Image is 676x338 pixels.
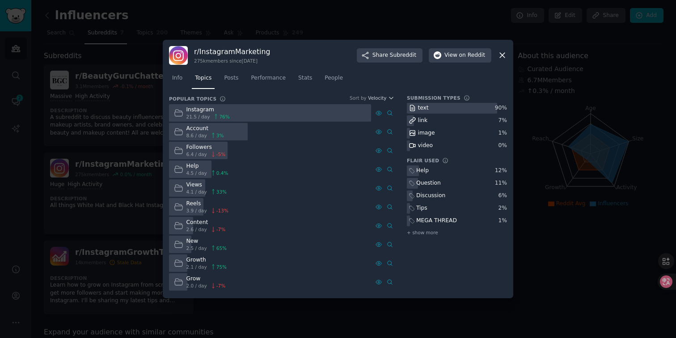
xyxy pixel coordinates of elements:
div: Reels [186,200,228,208]
span: 2.1 / day [186,264,207,270]
div: Growth [186,256,227,264]
span: on Reddit [459,51,485,59]
h3: r/ InstagramMarketing [194,47,270,56]
a: Posts [221,71,241,89]
div: 2 % [499,204,507,212]
div: 0 % [499,142,507,150]
div: Tips [416,204,427,212]
button: ShareSubreddit [357,48,422,63]
div: Help [186,162,228,170]
span: Info [172,74,182,82]
div: 7 % [499,117,507,125]
a: Performance [248,71,289,89]
span: 2.5 / day [186,245,207,251]
div: text [418,104,429,112]
a: Stats [295,71,315,89]
div: Question [416,179,441,187]
span: 33 % [216,189,227,195]
span: People [325,74,343,82]
span: -7 % [216,226,225,232]
span: -7 % [216,283,225,289]
div: Instagram [186,106,230,114]
div: video [418,142,433,150]
span: Velocity [368,95,386,101]
span: Performance [251,74,286,82]
h3: Submission Types [407,95,461,101]
span: Subreddit [390,51,416,59]
span: Topics [195,74,211,82]
div: Account [186,125,224,133]
span: 21.5 / day [186,114,210,120]
span: 75 % [216,264,227,270]
div: Views [186,181,227,189]
div: 275k members since [DATE] [194,58,270,64]
div: 1 % [499,217,507,225]
span: Posts [224,74,238,82]
span: 76 % [219,114,229,120]
div: 1 % [499,129,507,137]
button: Velocity [368,95,394,101]
h3: Popular Topics [169,96,216,102]
span: Stats [298,74,312,82]
span: + show more [407,229,438,236]
div: Sort by [350,95,367,101]
span: 4.1 / day [186,189,207,195]
a: Topics [192,71,215,89]
span: 4.5 / day [186,170,207,176]
span: 3 % [216,132,224,139]
div: link [418,117,428,125]
a: Info [169,71,186,89]
div: Content [186,219,226,227]
div: 90 % [495,104,507,112]
div: 6 % [499,192,507,200]
div: New [186,237,227,245]
h3: Flair Used [407,157,439,164]
span: -5 % [216,151,225,157]
button: Viewon Reddit [429,48,491,63]
div: MEGA THREAD [416,217,457,225]
span: 3.9 / day [186,207,207,214]
span: Share [372,51,416,59]
div: 12 % [495,167,507,175]
a: People [321,71,346,89]
span: 2.0 / day [186,283,207,289]
img: InstagramMarketing [169,46,188,65]
span: -13 % [216,207,228,214]
span: 0.4 % [216,170,228,176]
span: 2.6 / day [186,226,207,232]
span: 8.6 / day [186,132,207,139]
div: Grow [186,275,226,283]
div: 11 % [495,179,507,187]
div: Followers [186,144,226,152]
span: 65 % [216,245,227,251]
div: image [418,129,435,137]
span: 6.4 / day [186,151,207,157]
div: Discussion [416,192,445,200]
div: Help [416,167,429,175]
span: View [444,51,485,59]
